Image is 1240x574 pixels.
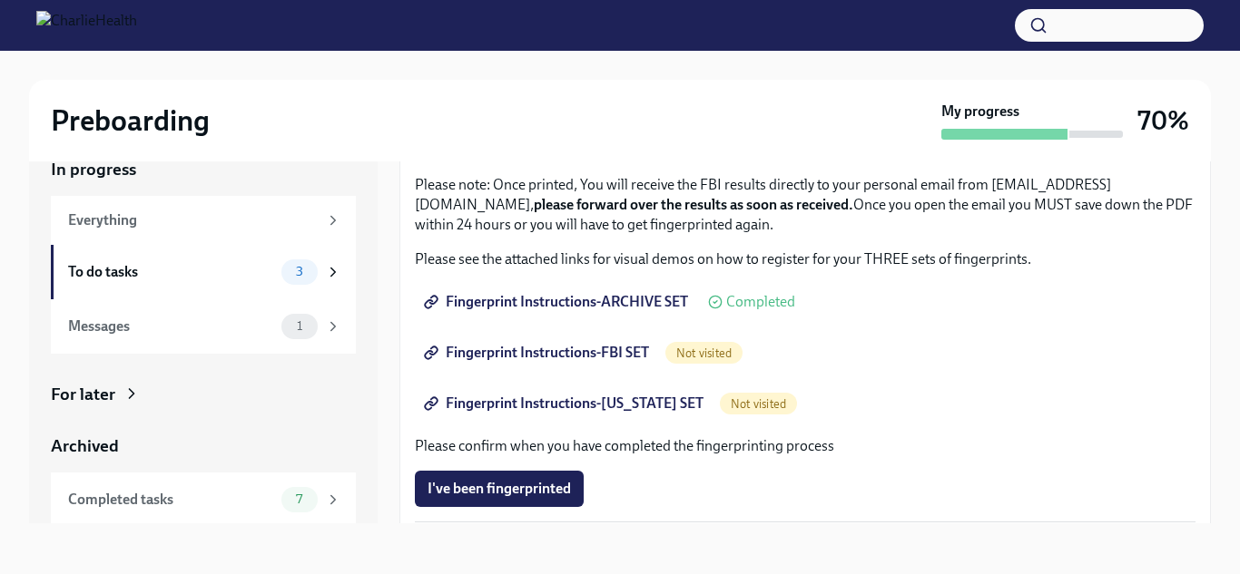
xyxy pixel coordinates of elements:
[415,471,584,507] button: I've been fingerprinted
[51,158,356,181] a: In progress
[285,265,314,278] span: 3
[415,175,1196,235] p: Please note: Once printed, You will receive the FBI results directly to your personal email from ...
[415,335,662,371] a: Fingerprint Instructions-FBI SET
[428,394,704,413] span: Fingerprint Instructions-[US_STATE] SET
[726,295,795,309] span: Completed
[51,434,356,458] a: Archived
[51,102,210,139] h2: Preboarding
[415,385,716,422] a: Fingerprint Instructions-[US_STATE] SET
[68,210,318,230] div: Everything
[428,344,649,362] span: Fingerprint Instructions-FBI SET
[51,472,356,527] a: Completed tasks7
[428,293,688,311] span: Fingerprint Instructions-ARCHIVE SET
[415,436,1196,456] p: Please confirm when you have completed the fingerprinting process
[534,196,853,213] strong: please forward over the results as soon as received.
[720,397,797,411] span: Not visited
[51,196,356,245] a: Everything
[51,245,356,299] a: To do tasks3
[1137,104,1189,137] h3: 70%
[51,383,356,406] a: For later
[51,299,356,354] a: Messages1
[68,490,274,510] div: Completed tasks
[285,492,313,506] span: 7
[68,262,274,282] div: To do tasks
[415,249,1196,269] p: Please see the attached links for visual demos on how to register for your THREE sets of fingerpr...
[415,284,701,320] a: Fingerprint Instructions-ARCHIVE SET
[51,383,115,406] div: For later
[941,102,1019,122] strong: My progress
[36,11,137,40] img: CharlieHealth
[428,480,571,498] span: I've been fingerprinted
[665,346,743,360] span: Not visited
[286,319,313,333] span: 1
[68,316,274,336] div: Messages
